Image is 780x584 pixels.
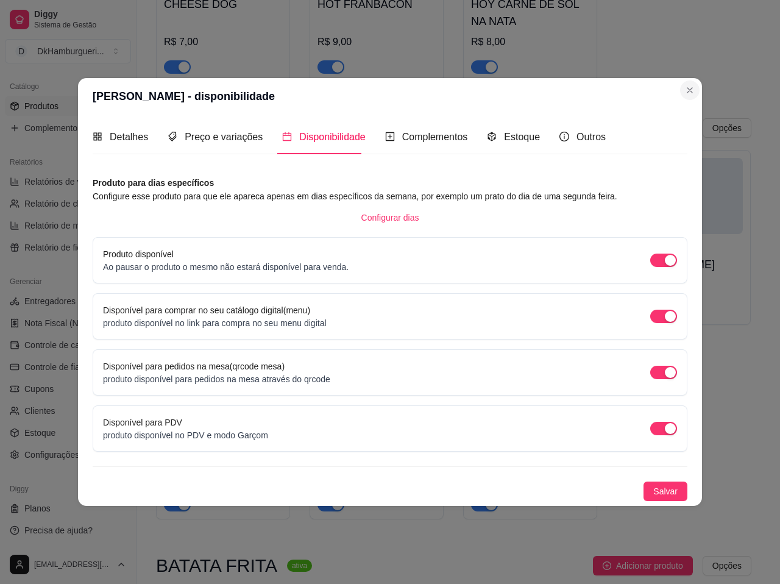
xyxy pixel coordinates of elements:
[653,485,678,498] span: Salvar
[103,373,330,385] p: produto disponível para pedidos na mesa através do qrcode
[559,132,569,141] span: info-circle
[487,132,497,141] span: code-sandbox
[103,429,268,441] p: produto disponível no PDV e modo Garçom
[93,190,687,203] article: Configure esse produto para que ele apareca apenas em dias específicos da semana, por exemplo um ...
[103,305,310,315] label: Disponível para comprar no seu catálogo digital(menu)
[576,132,606,142] span: Outros
[282,132,292,141] span: calendar
[680,80,700,100] button: Close
[168,132,177,141] span: tags
[402,132,468,142] span: Complementos
[385,132,395,141] span: plus-square
[299,132,366,142] span: Disponibilidade
[504,132,540,142] span: Estoque
[103,249,174,259] label: Produto disponível
[185,132,263,142] span: Preço e variações
[352,208,429,227] button: Configurar dias
[110,132,148,142] span: Detalhes
[361,211,419,224] span: Configurar dias
[93,176,687,190] article: Produto para dias específicos
[643,482,687,501] button: Salvar
[93,132,102,141] span: appstore
[103,418,182,427] label: Disponível para PDV
[103,361,285,371] label: Disponível para pedidos na mesa(qrcode mesa)
[103,317,327,329] p: produto disponível no link para compra no seu menu digital
[78,78,702,115] header: [PERSON_NAME] - disponibilidade
[103,261,349,273] p: Ao pausar o produto o mesmo não estará disponível para venda.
